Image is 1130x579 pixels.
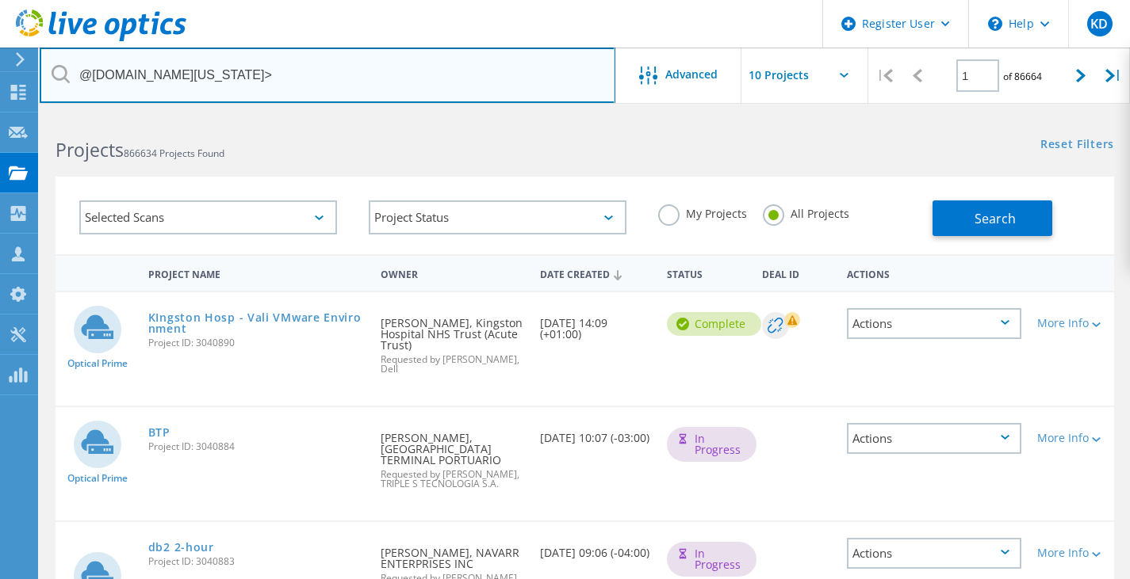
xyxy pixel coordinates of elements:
div: [DATE] 09:06 (-04:00) [532,522,659,574]
span: Project ID: 3040890 [148,338,366,348]
div: Actions [847,538,1021,569]
span: Project ID: 3040883 [148,557,366,566]
div: [DATE] 10:07 (-03:00) [532,407,659,459]
div: [PERSON_NAME], Kingston Hospital NHS Trust (Acute Trust) [373,292,531,390]
div: More Info [1037,318,1106,329]
a: Live Optics Dashboard [16,33,186,44]
div: Actions [847,308,1021,339]
span: Requested by [PERSON_NAME], Dell [381,355,523,374]
span: Optical Prime [67,359,128,368]
div: Complete [667,312,761,336]
div: In Progress [667,427,757,462]
b: Projects [56,137,124,162]
div: Actions [839,258,1029,288]
span: 866634 Projects Found [124,147,224,160]
span: KD [1090,17,1108,30]
div: Selected Scans [79,200,337,234]
span: Project ID: 3040884 [148,442,366,451]
div: Deal Id [754,258,839,288]
input: Search projects by name, owner, ID, company, etc [40,48,615,103]
span: Search [975,210,1016,227]
div: [DATE] 14:09 (+01:00) [532,292,659,356]
a: db2 2-hour [148,542,214,553]
a: KIngston Hosp - Vali VMware Environment [148,312,366,334]
div: More Info [1037,432,1106,444]
div: Actions [847,423,1021,454]
div: Date Created [532,258,659,288]
span: Requested by [PERSON_NAME], TRIPLE S TECNOLOGIA S.A. [381,470,523,489]
label: My Projects [658,204,747,219]
button: Search [933,200,1052,236]
div: | [868,48,901,104]
div: In Progress [667,542,757,577]
div: More Info [1037,547,1106,558]
div: Project Name [140,258,373,288]
div: | [1097,48,1130,104]
svg: \n [988,17,1002,31]
a: Reset Filters [1040,139,1114,152]
a: BTP [148,427,170,438]
span: of 86664 [1003,70,1042,83]
div: Status [659,258,754,288]
div: Owner [373,258,531,288]
span: Optical Prime [67,474,128,483]
div: Project Status [369,200,626,234]
div: [PERSON_NAME], [GEOGRAPHIC_DATA] TERMINAL PORTUARIO [373,407,531,505]
span: Advanced [665,69,718,80]
label: All Projects [763,204,849,219]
